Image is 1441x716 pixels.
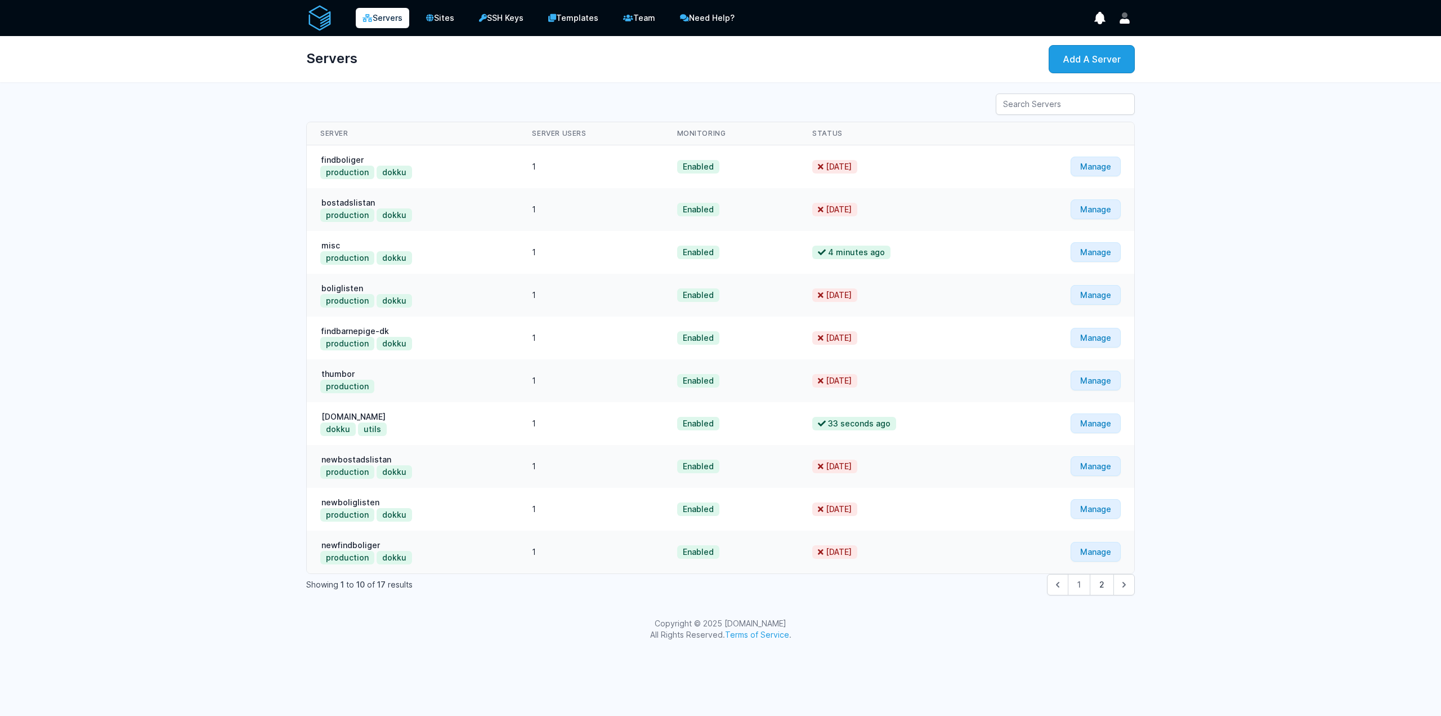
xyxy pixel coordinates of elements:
span: Enabled [677,417,719,430]
th: Monitoring [664,122,799,145]
button: production [320,166,374,179]
button: utils [358,423,387,436]
a: Add A Server [1049,45,1135,73]
button: production [320,508,374,522]
span: [DATE] [812,331,857,345]
a: findboliger [320,155,365,164]
button: production [320,251,374,265]
td: 1 [518,145,663,189]
button: production [320,380,374,393]
button: production [320,465,374,479]
span: Showing [306,580,338,589]
span: Enabled [677,545,719,559]
span: 1 [1068,574,1090,595]
span: to [346,580,354,589]
span: Enabled [677,246,719,259]
span: of [367,580,375,589]
span: Enabled [677,460,719,473]
button: Next &raquo; [1113,574,1135,595]
a: [DOMAIN_NAME] [320,412,387,421]
td: 1 [518,359,663,402]
td: 1 [518,188,663,231]
span: [DATE] [812,203,857,216]
a: Manage [1071,328,1121,348]
span: Enabled [677,374,719,388]
td: 1 [518,488,663,531]
span: [DATE] [812,374,857,388]
td: 1 [518,317,663,359]
td: 1 [518,231,663,274]
a: Team [615,7,663,29]
span: Enabled [677,331,719,345]
img: serverAuth logo [306,5,333,32]
input: Search Servers [996,94,1135,115]
a: Manage [1071,456,1121,476]
a: Servers [356,8,409,28]
button: dokku [377,251,412,265]
a: Manage [1071,371,1121,390]
span: [DATE] [812,160,857,174]
a: Manage [1071,242,1121,262]
button: User menu [1115,8,1135,28]
button: production [320,337,374,350]
a: boliglisten [320,283,364,293]
a: findbarnepige-dk [320,326,390,336]
button: Go to page 2 [1090,574,1114,595]
span: [DATE] [812,288,857,302]
a: newboliglisten [320,497,381,507]
a: Manage [1071,542,1121,562]
h1: Servers [306,45,357,72]
button: dokku [377,551,412,564]
a: Need Help? [672,7,742,29]
th: Server Users [518,122,663,145]
button: dokku [377,465,412,479]
a: bostadslistan [320,198,376,207]
a: misc [320,241,341,250]
a: newbostadslistan [320,455,392,464]
th: Status [799,122,996,145]
span: Enabled [677,203,719,216]
a: Manage [1071,199,1121,219]
th: Server [307,122,518,145]
button: dokku [377,294,412,308]
a: Manage [1071,499,1121,519]
span: &laquo; Previous [1047,581,1068,593]
span: Enabled [677,160,719,174]
button: production [320,551,374,564]
nav: Pagination Navigation [306,574,1135,595]
td: 1 [518,531,663,573]
button: dokku [377,508,412,522]
a: Manage [1071,413,1121,433]
span: 10 [356,580,365,589]
span: [DATE] [812,502,857,516]
span: results [388,580,413,589]
span: Enabled [677,288,719,302]
button: show notifications [1090,8,1110,28]
a: Terms of Service [725,630,789,639]
span: [DATE] [812,460,857,473]
a: SSH Keys [471,7,531,29]
button: dokku [377,166,412,179]
td: 1 [518,274,663,317]
a: Sites [418,7,462,29]
td: 1 [518,402,663,445]
span: 4 minutes ago [812,246,890,259]
span: 33 seconds ago [812,417,896,430]
button: dokku [377,208,412,222]
a: Manage [1071,285,1121,305]
span: Enabled [677,502,719,516]
button: dokku [320,423,356,436]
span: 17 [377,580,386,589]
button: production [320,208,374,222]
a: thumbor [320,369,356,379]
a: Templates [540,7,606,29]
button: production [320,294,374,308]
span: [DATE] [812,545,857,559]
button: dokku [377,337,412,350]
span: 1 [341,580,344,589]
a: newfindboliger [320,540,381,550]
td: 1 [518,445,663,488]
a: Manage [1071,157,1121,176]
